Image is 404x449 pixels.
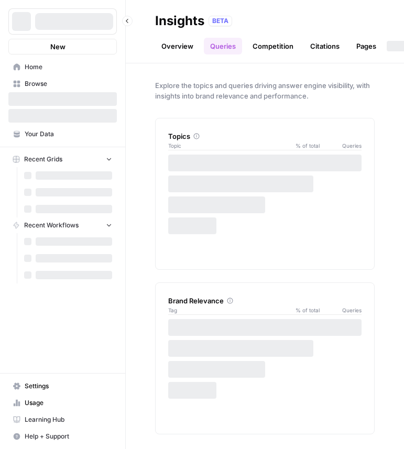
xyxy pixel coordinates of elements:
a: Citations [304,38,346,54]
span: Queries [320,141,362,150]
span: Recent Grids [24,155,62,164]
span: Settings [25,381,112,391]
div: Topics [168,131,362,141]
div: Insights [155,13,204,29]
button: Recent Workflows [8,217,117,233]
span: New [50,41,65,52]
span: Learning Hub [25,415,112,424]
button: Recent Grids [8,151,117,167]
a: Your Data [8,126,117,143]
span: Home [25,62,112,72]
span: Recent Workflows [24,221,79,230]
a: Overview [155,38,200,54]
span: Help + Support [25,432,112,441]
button: Help + Support [8,428,117,445]
span: Usage [25,398,112,408]
a: Learning Hub [8,411,117,428]
span: Queries [320,306,362,314]
a: Settings [8,378,117,395]
span: % of total [288,141,320,150]
a: Browse [8,75,117,92]
div: Brand Relevance [168,295,362,306]
button: New [8,39,117,54]
span: Tag [168,306,288,314]
span: Explore the topics and queries driving answer engine visibility, with insights into brand relevan... [155,80,375,101]
span: % of total [288,306,320,314]
span: Browse [25,79,112,89]
a: Usage [8,395,117,411]
a: Queries [204,38,242,54]
span: Your Data [25,129,112,139]
a: Pages [350,38,383,54]
a: Competition [246,38,300,54]
a: Home [8,59,117,75]
div: BETA [209,16,232,26]
span: Topic [168,141,288,150]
